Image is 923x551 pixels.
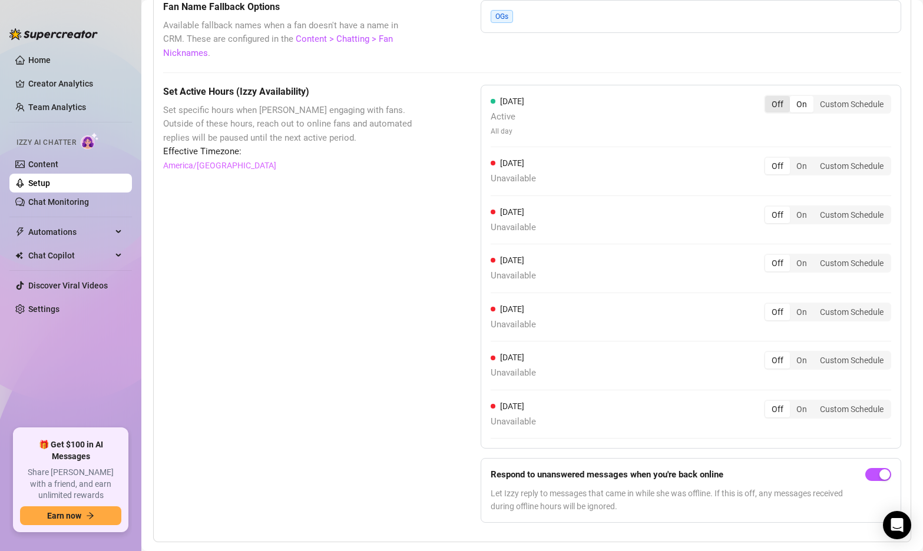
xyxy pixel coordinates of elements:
[28,102,86,112] a: Team Analytics
[491,269,536,283] span: Unavailable
[28,223,112,241] span: Automations
[28,281,108,290] a: Discover Viral Videos
[163,159,276,172] a: America/[GEOGRAPHIC_DATA]
[28,246,112,265] span: Chat Copilot
[813,304,890,320] div: Custom Schedule
[491,172,536,186] span: Unavailable
[790,255,813,271] div: On
[491,221,536,235] span: Unavailable
[500,353,524,362] span: [DATE]
[28,304,59,314] a: Settings
[764,205,891,224] div: segmented control
[813,96,890,112] div: Custom Schedule
[491,415,536,429] span: Unavailable
[28,160,58,169] a: Content
[764,303,891,321] div: segmented control
[16,137,76,148] span: Izzy AI Chatter
[9,28,98,40] img: logo-BBDzfeDw.svg
[790,352,813,369] div: On
[81,132,99,150] img: AI Chatter
[20,439,121,462] span: 🎁 Get $100 in AI Messages
[491,318,536,332] span: Unavailable
[500,401,524,411] span: [DATE]
[500,255,524,265] span: [DATE]
[28,197,89,207] a: Chat Monitoring
[813,352,890,369] div: Custom Schedule
[765,304,790,320] div: Off
[764,254,891,273] div: segmented control
[491,110,524,124] span: Active
[765,207,790,223] div: Off
[86,512,94,520] span: arrow-right
[500,158,524,168] span: [DATE]
[813,401,890,417] div: Custom Schedule
[163,145,422,159] span: Effective Timezone:
[790,304,813,320] div: On
[163,85,422,99] h5: Set Active Hours (Izzy Availability)
[813,255,890,271] div: Custom Schedule
[500,207,524,217] span: [DATE]
[163,19,422,61] span: Available fallback names when a fan doesn't have a name in CRM. These are configured in the .
[765,158,790,174] div: Off
[20,467,121,502] span: Share [PERSON_NAME] with a friend, and earn unlimited rewards
[765,401,790,417] div: Off
[790,207,813,223] div: On
[813,207,890,223] div: Custom Schedule
[491,126,524,137] span: All day
[790,96,813,112] div: On
[28,178,50,188] a: Setup
[491,366,536,380] span: Unavailable
[491,469,723,480] strong: Respond to unanswered messages when you're back online
[813,158,890,174] div: Custom Schedule
[883,511,911,539] div: Open Intercom Messenger
[500,304,524,314] span: [DATE]
[500,97,524,106] span: [DATE]
[15,227,25,237] span: thunderbolt
[491,487,861,513] span: Let Izzy reply to messages that came in while she was offline. If this is off, any messages recei...
[765,255,790,271] div: Off
[765,96,790,112] div: Off
[765,352,790,369] div: Off
[47,511,81,520] span: Earn now
[20,506,121,525] button: Earn nowarrow-right
[790,401,813,417] div: On
[28,55,51,65] a: Home
[28,74,123,93] a: Creator Analytics
[491,10,513,23] span: OGs
[764,351,891,370] div: segmented control
[15,251,23,260] img: Chat Copilot
[764,157,891,175] div: segmented control
[790,158,813,174] div: On
[764,95,891,114] div: segmented control
[764,400,891,419] div: segmented control
[163,104,422,145] span: Set specific hours when [PERSON_NAME] engaging with fans. Outside of these hours, reach out to on...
